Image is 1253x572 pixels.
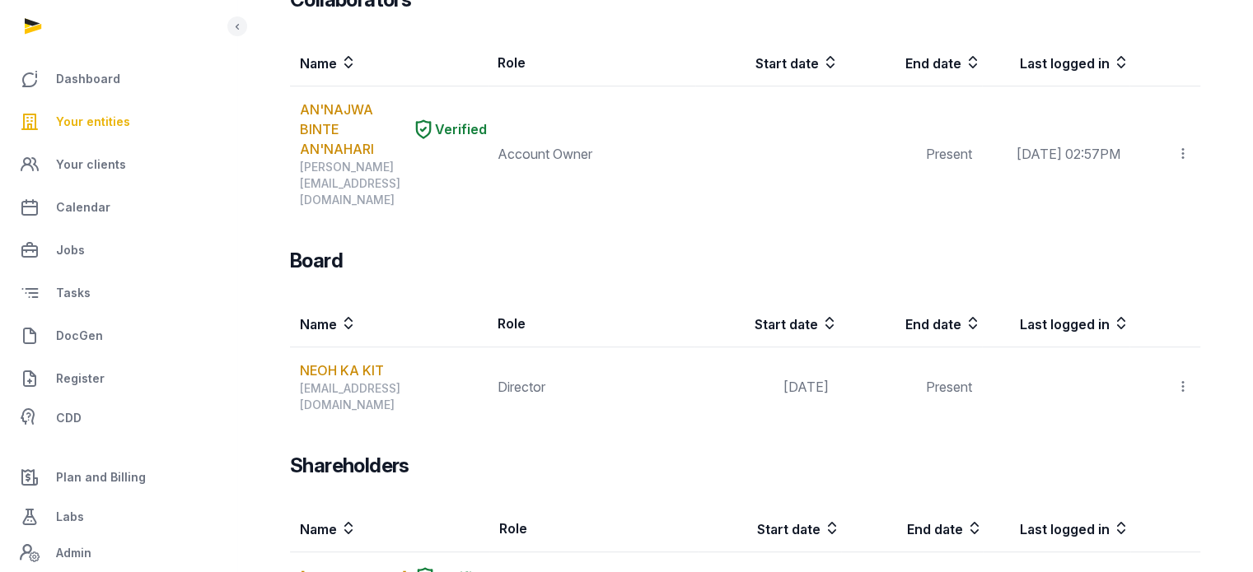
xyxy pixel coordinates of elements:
th: Start date [698,505,841,552]
a: AN'NAJWA BINTE AN'NAHARI [300,100,405,159]
a: Jobs [13,230,223,270]
span: Verified [435,119,487,139]
span: [DATE] 02:57PM [1016,146,1120,162]
th: Name [290,300,488,347]
span: Labs [56,507,84,527]
a: DocGen [13,316,223,356]
a: Your entities [13,102,223,142]
a: Dashboard [13,59,223,99]
span: Plan and Billing [56,467,146,487]
th: Start date [695,40,839,86]
span: Calendar [56,198,110,217]
td: Account Owner [488,86,695,222]
span: DocGen [56,326,103,346]
th: Last logged in [983,505,1130,552]
th: Role [489,505,698,552]
a: Your clients [13,145,223,184]
td: [DATE] [694,347,839,427]
div: [PERSON_NAME][EMAIL_ADDRESS][DOMAIN_NAME] [300,159,487,208]
th: Name [290,505,489,552]
a: Admin [13,537,223,570]
div: [EMAIL_ADDRESS][DOMAIN_NAME] [300,380,487,413]
th: Role [488,300,694,347]
span: Present [926,146,972,162]
span: Your clients [56,155,126,174]
th: Last logged in [982,40,1129,86]
a: Labs [13,497,223,537]
a: Tasks [13,273,223,313]
td: Director [488,347,694,427]
a: Register [13,359,223,398]
span: Register [56,369,105,388]
a: Calendar [13,188,223,227]
th: End date [839,300,982,347]
th: End date [841,505,984,552]
th: Last logged in [982,300,1129,347]
th: End date [839,40,982,86]
span: Your entities [56,112,130,132]
h3: Shareholders [290,453,409,479]
a: NEOH KA KIT [300,360,384,380]
span: Present [926,379,972,395]
th: Name [290,40,488,86]
span: Dashboard [56,69,120,89]
span: Admin [56,543,91,563]
span: Tasks [56,283,91,303]
a: CDD [13,402,223,435]
span: CDD [56,408,82,428]
th: Start date [694,300,839,347]
h3: Board [290,248,343,274]
a: Plan and Billing [13,458,223,497]
span: Jobs [56,240,85,260]
th: Role [488,40,695,86]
